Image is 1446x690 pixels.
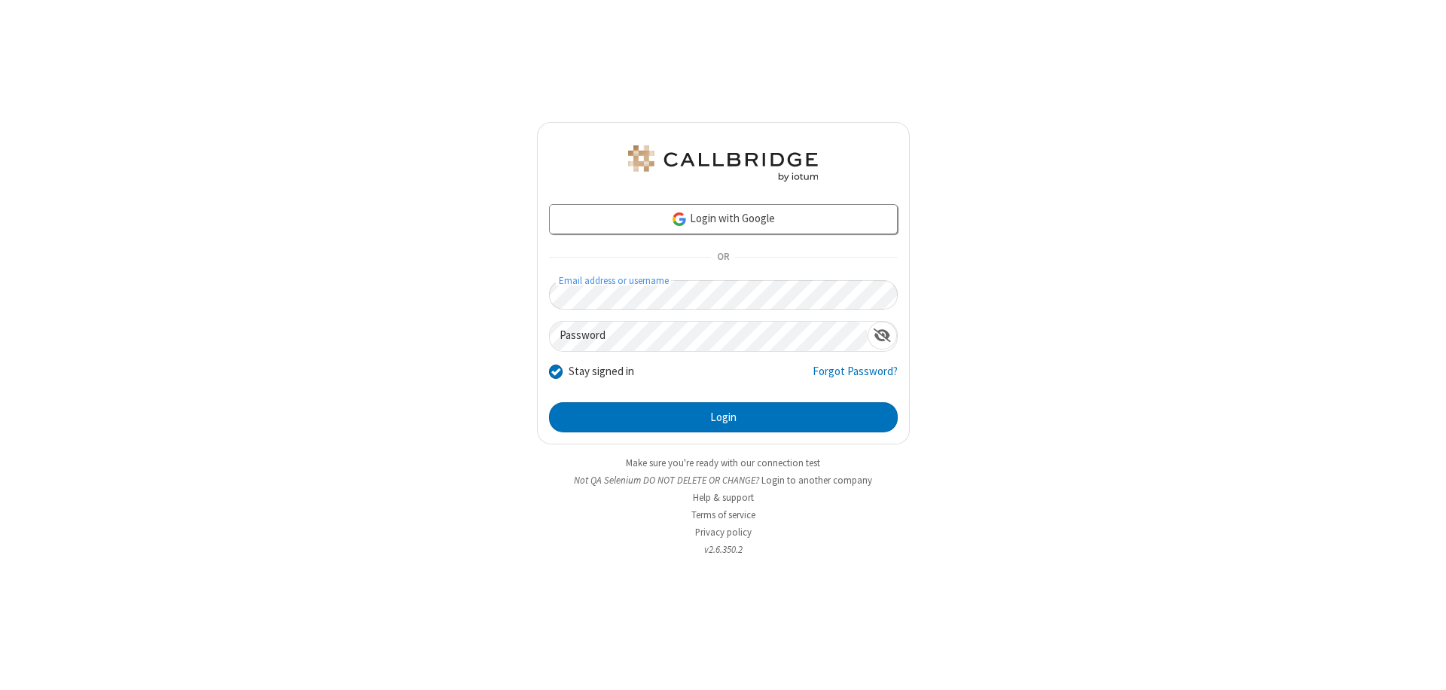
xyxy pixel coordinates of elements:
li: v2.6.350.2 [537,542,910,557]
a: Privacy policy [695,526,752,539]
li: Not QA Selenium DO NOT DELETE OR CHANGE? [537,473,910,487]
a: Make sure you're ready with our connection test [626,456,820,469]
img: QA Selenium DO NOT DELETE OR CHANGE [625,145,821,182]
button: Login to another company [761,473,872,487]
span: OR [711,247,735,268]
input: Email address or username [549,280,898,310]
iframe: Chat [1408,651,1435,679]
input: Password [550,322,868,351]
a: Help & support [693,491,754,504]
a: Terms of service [691,508,755,521]
label: Stay signed in [569,363,634,380]
button: Login [549,402,898,432]
a: Forgot Password? [813,363,898,392]
div: Show password [868,322,897,350]
a: Login with Google [549,204,898,234]
img: google-icon.png [671,211,688,227]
